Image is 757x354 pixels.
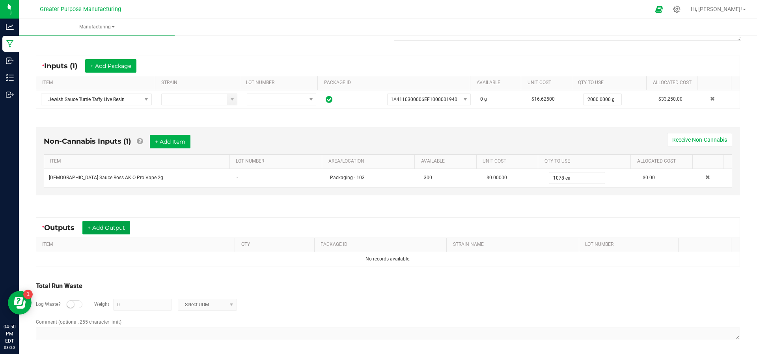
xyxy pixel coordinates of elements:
[241,242,311,248] a: QTYSortable
[424,175,432,180] span: 300
[85,59,136,73] button: + Add Package
[585,242,675,248] a: LOT NUMBERSortable
[326,95,332,104] span: In Sync
[42,242,232,248] a: ITEMSortable
[672,6,682,13] div: Manage settings
[4,323,15,345] p: 04:50 PM EDT
[387,94,471,105] span: NO DATA FOUND
[699,158,720,165] a: Sortable
[324,80,467,86] a: PACKAGE IDSortable
[161,80,237,86] a: STRAINSortable
[41,94,152,105] span: NO DATA FOUND
[44,62,85,70] span: Inputs (1)
[643,175,655,180] span: $0.00
[531,96,555,102] span: $16.62500
[41,94,142,105] span: Jewish Sauce Turtle Taffy Live Resin
[487,175,507,180] span: $0.00000
[421,158,474,165] a: AVAILABLESortable
[94,301,109,308] label: Weight
[36,252,740,266] td: No records available.
[44,223,82,232] span: Outputs
[483,158,535,165] a: Unit CostSortable
[137,137,143,146] a: Add Non-Cannabis items that were also consumed in the run (e.g. gloves and packaging); Also add N...
[49,175,163,180] span: [DEMOGRAPHIC_DATA] Sauce Boss AKIO Pro Vape 2g
[23,290,33,299] iframe: Resource center unread badge
[691,6,742,12] span: Hi, [PERSON_NAME]!
[328,158,412,165] a: AREA/LOCATIONSortable
[477,80,518,86] a: AVAILABLESortable
[237,175,238,180] span: -
[44,137,131,146] span: Non-Cannabis Inputs (1)
[40,6,121,13] span: Greater Purpose Manufacturing
[19,24,175,30] span: Manufacturing
[544,158,628,165] a: QTY TO USESortable
[684,242,728,248] a: Sortable
[4,345,15,350] p: 08/20
[330,175,365,180] span: Packaging - 103
[36,281,740,291] div: Total Run Waste
[6,57,14,65] inline-svg: Inbound
[6,23,14,31] inline-svg: Analytics
[8,291,32,315] iframe: Resource center
[653,80,694,86] a: Allocated CostSortable
[36,301,61,308] label: Log Waste?
[480,96,483,102] span: 0
[484,96,487,102] span: g
[6,74,14,82] inline-svg: Inventory
[667,133,732,146] button: Receive Non-Cannabis
[6,40,14,48] inline-svg: Manufacturing
[6,91,14,99] inline-svg: Outbound
[42,80,152,86] a: ITEMSortable
[321,242,444,248] a: PACKAGE IDSortable
[82,221,130,234] button: + Add Output
[650,2,668,17] span: Open Ecommerce Menu
[637,158,690,165] a: Allocated CostSortable
[578,80,643,86] a: QTY TO USESortable
[703,80,728,86] a: Sortable
[36,318,121,326] label: Comment (optional, 255 character limit)
[658,96,682,102] span: $33,250.00
[236,158,319,165] a: LOT NUMBERSortable
[150,135,190,148] button: + Add Item
[50,158,226,165] a: ITEMSortable
[528,80,569,86] a: Unit CostSortable
[19,19,175,36] a: Manufacturing
[391,97,457,102] span: 1A4110300006EF1000001940
[453,242,576,248] a: STRAIN NAMESortable
[246,80,315,86] a: LOT NUMBERSortable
